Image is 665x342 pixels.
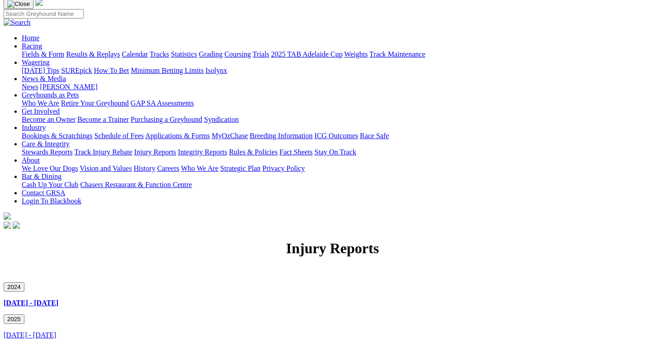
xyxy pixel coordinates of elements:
[145,132,210,140] a: Applications & Forms
[4,314,24,324] button: 2025
[171,50,197,58] a: Statistics
[212,132,248,140] a: MyOzChase
[22,91,79,99] a: Greyhounds as Pets
[4,222,11,229] img: facebook.svg
[262,164,305,172] a: Privacy Policy
[22,58,50,66] a: Wagering
[61,99,129,107] a: Retire Your Greyhound
[252,50,269,58] a: Trials
[22,197,81,205] a: Login To Blackbook
[22,99,661,107] div: Greyhounds as Pets
[22,140,70,148] a: Care & Integrity
[40,83,97,91] a: [PERSON_NAME]
[22,116,76,123] a: Become an Owner
[4,282,24,292] button: 2024
[4,299,58,307] a: [DATE] - [DATE]
[80,164,132,172] a: Vision and Values
[131,67,204,74] a: Minimum Betting Limits
[7,0,30,8] img: Close
[80,181,192,188] a: Chasers Restaurant & Function Centre
[133,164,155,172] a: History
[22,148,72,156] a: Stewards Reports
[22,83,661,91] div: News & Media
[360,132,389,140] a: Race Safe
[22,83,38,91] a: News
[314,148,356,156] a: Stay On Track
[22,50,661,58] div: Racing
[250,132,313,140] a: Breeding Information
[229,148,278,156] a: Rules & Policies
[94,67,129,74] a: How To Bet
[344,50,368,58] a: Weights
[77,116,129,123] a: Become a Trainer
[22,189,65,197] a: Contact GRSA
[181,164,218,172] a: Who We Are
[22,124,46,131] a: Industry
[4,19,31,27] img: Search
[224,50,251,58] a: Coursing
[22,116,661,124] div: Get Involved
[22,164,78,172] a: We Love Our Dogs
[22,42,42,50] a: Racing
[131,99,194,107] a: GAP SA Assessments
[4,212,11,220] img: logo-grsa-white.png
[150,50,169,58] a: Tracks
[4,331,56,339] a: [DATE] - [DATE]
[66,50,120,58] a: Results & Replays
[204,116,238,123] a: Syndication
[370,50,425,58] a: Track Maintenance
[286,240,379,256] strong: Injury Reports
[271,50,342,58] a: 2025 TAB Adelaide Cup
[22,156,40,164] a: About
[22,164,661,173] div: About
[22,181,661,189] div: Bar & Dining
[22,132,92,140] a: Bookings & Scratchings
[22,50,64,58] a: Fields & Form
[178,148,227,156] a: Integrity Reports
[4,9,84,19] input: Search
[22,75,66,82] a: News & Media
[22,181,78,188] a: Cash Up Your Club
[22,67,661,75] div: Wagering
[22,148,661,156] div: Care & Integrity
[22,107,60,115] a: Get Involved
[314,132,358,140] a: ICG Outcomes
[61,67,92,74] a: SUREpick
[22,34,39,42] a: Home
[131,116,202,123] a: Purchasing a Greyhound
[22,99,59,107] a: Who We Are
[94,132,143,140] a: Schedule of Fees
[199,50,223,58] a: Grading
[220,164,261,172] a: Strategic Plan
[157,164,179,172] a: Careers
[205,67,227,74] a: Isolynx
[74,148,132,156] a: Track Injury Rebate
[134,148,176,156] a: Injury Reports
[122,50,148,58] a: Calendar
[280,148,313,156] a: Fact Sheets
[22,173,62,180] a: Bar & Dining
[13,222,20,229] img: twitter.svg
[22,132,661,140] div: Industry
[22,67,59,74] a: [DATE] Tips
